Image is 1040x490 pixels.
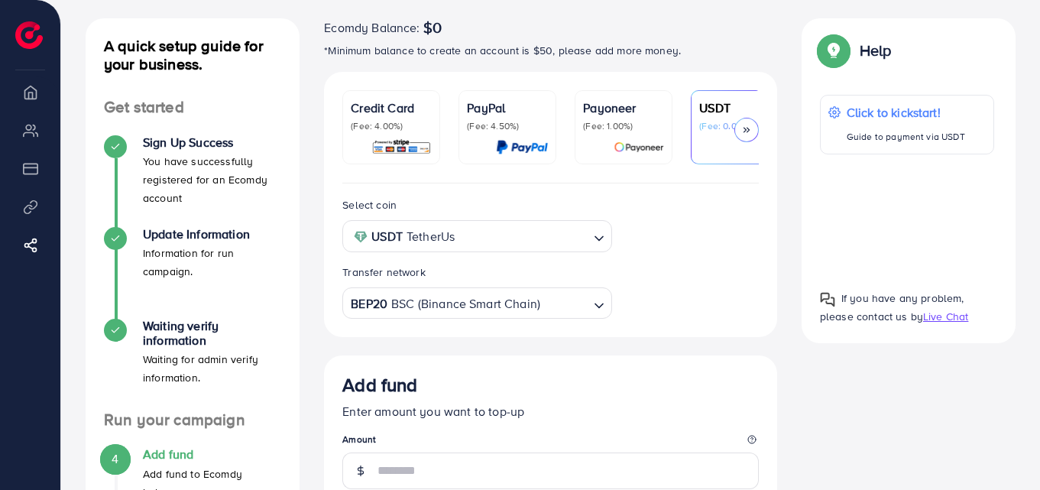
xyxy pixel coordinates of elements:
[847,128,965,146] p: Guide to payment via USDT
[847,103,965,122] p: Click to kickstart!
[699,120,780,132] p: (Fee: 0.00%)
[467,120,548,132] p: (Fee: 4.50%)
[351,120,432,132] p: (Fee: 4.00%)
[820,290,964,323] span: If you have any problem, please contact us by
[975,421,1029,479] iframe: Chat
[143,244,281,281] p: Information for run campaign.
[324,18,420,37] span: Ecomdy Balance:
[542,292,588,316] input: Search for option
[820,37,847,64] img: Popup guide
[86,37,300,73] h4: A quick setup guide for your business.
[371,226,403,248] strong: USDT
[342,287,611,319] div: Search for option
[324,41,777,60] p: *Minimum balance to create an account is $50, please add more money.
[86,135,300,227] li: Sign Up Success
[423,18,442,37] span: $0
[820,292,835,307] img: Popup guide
[86,227,300,319] li: Update Information
[342,374,417,396] h3: Add fund
[143,350,281,387] p: Waiting for admin verify information.
[143,447,281,462] h4: Add fund
[407,226,455,248] span: TetherUs
[371,138,432,156] img: card
[496,138,548,156] img: card
[86,410,300,430] h4: Run your campaign
[860,41,892,60] p: Help
[699,99,780,117] p: USDT
[342,220,611,251] div: Search for option
[143,152,281,207] p: You have successfully registered for an Ecomdy account
[342,402,759,420] p: Enter amount you want to top-up
[583,99,664,117] p: Payoneer
[354,230,368,244] img: coin
[342,197,397,213] label: Select coin
[459,225,587,248] input: Search for option
[391,293,540,315] span: BSC (Binance Smart Chain)
[351,293,387,315] strong: BEP20
[923,309,968,324] span: Live Chat
[467,99,548,117] p: PayPal
[15,21,43,49] img: logo
[143,319,281,348] h4: Waiting verify information
[351,99,432,117] p: Credit Card
[112,450,118,468] span: 4
[143,227,281,242] h4: Update Information
[614,138,664,156] img: card
[86,319,300,410] li: Waiting verify information
[583,120,664,132] p: (Fee: 1.00%)
[143,135,281,150] h4: Sign Up Success
[342,433,759,452] legend: Amount
[342,264,426,280] label: Transfer network
[86,98,300,117] h4: Get started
